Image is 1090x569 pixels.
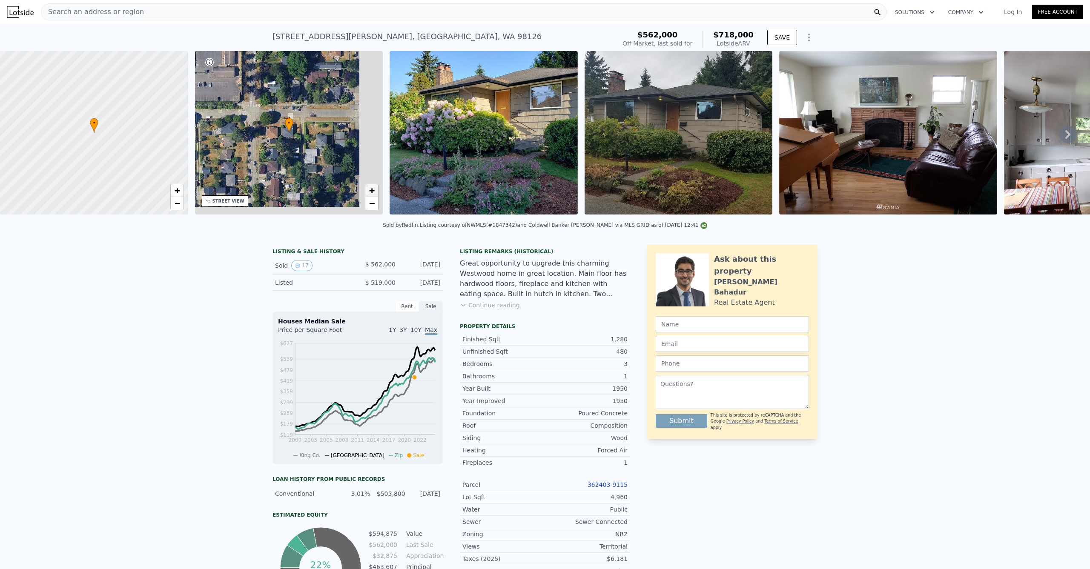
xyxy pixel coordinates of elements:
[800,29,817,46] button: Show Options
[280,421,293,427] tspan: $179
[545,397,628,405] div: 1950
[90,119,98,127] span: •
[714,297,775,308] div: Real Estate Agent
[285,118,293,133] div: •
[420,222,707,228] div: Listing courtesy of NWMLS (#1847342) and Coldwell Banker [PERSON_NAME] via MLS GRID as of [DATE] ...
[395,301,419,312] div: Rent
[410,489,440,498] div: [DATE]
[291,260,312,271] button: View historical data
[714,277,809,297] div: [PERSON_NAME] Bahadur
[585,51,773,214] img: Sale: 116388467 Parcel: 98030402
[280,340,293,346] tspan: $627
[280,389,293,395] tspan: $359
[413,452,424,458] span: Sale
[460,301,520,309] button: Continue reading
[365,197,378,210] a: Zoom out
[171,184,184,197] a: Zoom in
[779,51,997,214] img: Sale: 116388467 Parcel: 98030402
[656,414,707,428] button: Submit
[7,6,34,18] img: Lotside
[280,378,293,384] tspan: $419
[588,481,628,488] a: 362403-9115
[545,434,628,442] div: Wood
[304,437,317,443] tspan: 2003
[714,253,809,277] div: Ask about this property
[460,323,630,330] div: Property details
[545,542,628,551] div: Territorial
[382,437,396,443] tspan: 2017
[711,412,809,431] div: This site is protected by reCAPTCHA and the Google and apply.
[545,530,628,538] div: NR2
[462,493,545,501] div: Lot Sqft
[369,198,375,209] span: −
[404,540,443,549] td: Last Sale
[545,372,628,380] div: 1
[656,316,809,332] input: Name
[425,326,437,335] span: Max
[383,222,419,228] div: Sold by Redfin .
[545,458,628,467] div: 1
[402,260,440,271] div: [DATE]
[462,372,545,380] div: Bathrooms
[280,410,293,416] tspan: $239
[368,529,398,538] td: $594,875
[367,437,380,443] tspan: 2014
[275,278,351,287] div: Listed
[299,452,321,458] span: King Co.
[460,258,630,299] div: Great opportunity to upgrade this charming Westwood home in great location. Main floor has hardwo...
[462,458,545,467] div: Fireplaces
[390,51,578,214] img: Sale: 116388467 Parcel: 98030402
[545,555,628,563] div: $6,181
[280,356,293,362] tspan: $539
[41,7,144,17] span: Search an address or region
[280,367,293,373] tspan: $479
[340,489,370,498] div: 3.01%
[1032,5,1083,19] a: Free Account
[280,400,293,406] tspan: $299
[275,260,351,271] div: Sold
[404,551,443,560] td: Appreciation
[700,222,707,229] img: NWMLS Logo
[462,335,545,343] div: Finished Sqft
[713,39,754,48] div: Lotside ARV
[404,529,443,538] td: Value
[419,301,443,312] div: Sale
[90,118,98,133] div: •
[275,489,335,498] div: Conventional
[462,347,545,356] div: Unfinished Sqft
[462,542,545,551] div: Views
[278,317,437,326] div: Houses Median Sale
[212,198,244,204] div: STREET VIEW
[637,30,678,39] span: $562,000
[545,347,628,356] div: 480
[462,434,545,442] div: Siding
[280,432,293,438] tspan: $119
[462,397,545,405] div: Year Improved
[272,31,542,43] div: [STREET_ADDRESS][PERSON_NAME] , [GEOGRAPHIC_DATA] , WA 98126
[545,518,628,526] div: Sewer Connected
[272,512,443,518] div: Estimated Equity
[462,409,545,417] div: Foundation
[410,326,422,333] span: 10Y
[462,555,545,563] div: Taxes (2025)
[462,480,545,489] div: Parcel
[462,530,545,538] div: Zoning
[369,185,375,196] span: +
[656,336,809,352] input: Email
[320,437,333,443] tspan: 2005
[272,248,443,257] div: LISTING & SALE HISTORY
[365,279,396,286] span: $ 519,000
[656,355,809,372] input: Phone
[365,184,378,197] a: Zoom in
[545,505,628,514] div: Public
[462,384,545,393] div: Year Built
[171,197,184,210] a: Zoom out
[622,39,692,48] div: Off Market, last sold for
[764,419,798,423] a: Terms of Service
[389,326,396,333] span: 1Y
[545,446,628,455] div: Forced Air
[462,505,545,514] div: Water
[336,437,349,443] tspan: 2008
[285,119,293,127] span: •
[368,551,398,560] td: $32,875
